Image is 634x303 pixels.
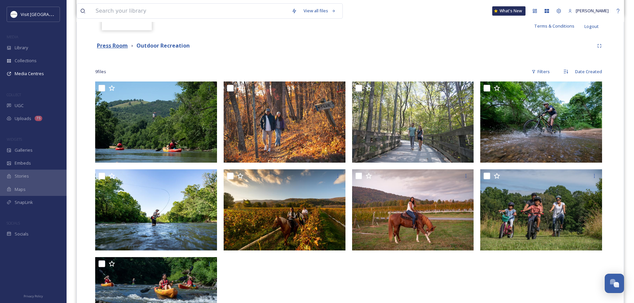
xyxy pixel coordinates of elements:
[15,160,31,166] span: Embeds
[35,116,42,121] div: 75
[15,199,33,206] span: SnapLink
[352,81,474,163] img: Monticello_Trails_SSuchak_30.jpg
[572,65,605,78] div: Date Created
[95,69,106,75] span: 9 file s
[565,4,612,17] a: [PERSON_NAME]
[7,34,18,39] span: MEDIA
[95,169,217,250] img: Fishing_SMS8849.jpg
[480,81,602,163] img: Preddy_Creek_Biking_SSuchak_098.jpg
[15,71,44,77] span: Media Centres
[534,22,584,30] a: Terms & Conditions
[7,92,21,97] span: COLLECT
[528,65,553,78] div: Filters
[136,42,190,49] strong: Outdoor Recreation
[15,186,26,193] span: Maps
[15,45,28,51] span: Library
[24,292,43,300] a: Privacy Policy
[224,81,345,163] img: 2023-11-16_Ragged Mtn_Heyward Community Forest-171 (1).jpg
[7,221,20,226] span: SOCIALS
[24,294,43,298] span: Privacy Policy
[15,115,31,122] span: Uploads
[15,102,24,109] span: UGC
[492,6,526,16] a: What's New
[7,137,22,142] span: WIDGETS
[480,169,602,250] img: Preddy_Creek_Biking_SSuchak_029 (1).jpg
[15,173,29,179] span: Stories
[605,274,624,293] button: Open Chat
[92,4,288,18] input: Search your library
[534,23,574,29] span: Terms & Conditions
[352,169,474,250] img: Pollak Vineyards Indian Summer Guide Service SMS03488 (1).jpg
[97,42,128,49] strong: Press Room
[300,4,339,17] a: View all files
[95,81,217,163] img: Rivanna River_SMS0908.jpg
[21,11,72,17] span: Visit [GEOGRAPHIC_DATA]
[576,8,609,14] span: [PERSON_NAME]
[15,231,29,237] span: Socials
[224,169,345,250] img: Pollak Vineyards Indian Summer Guide Service SMS02516.jpg
[584,23,599,29] span: Logout
[15,147,33,153] span: Galleries
[11,11,17,18] img: Circle%20Logo.png
[15,58,37,64] span: Collections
